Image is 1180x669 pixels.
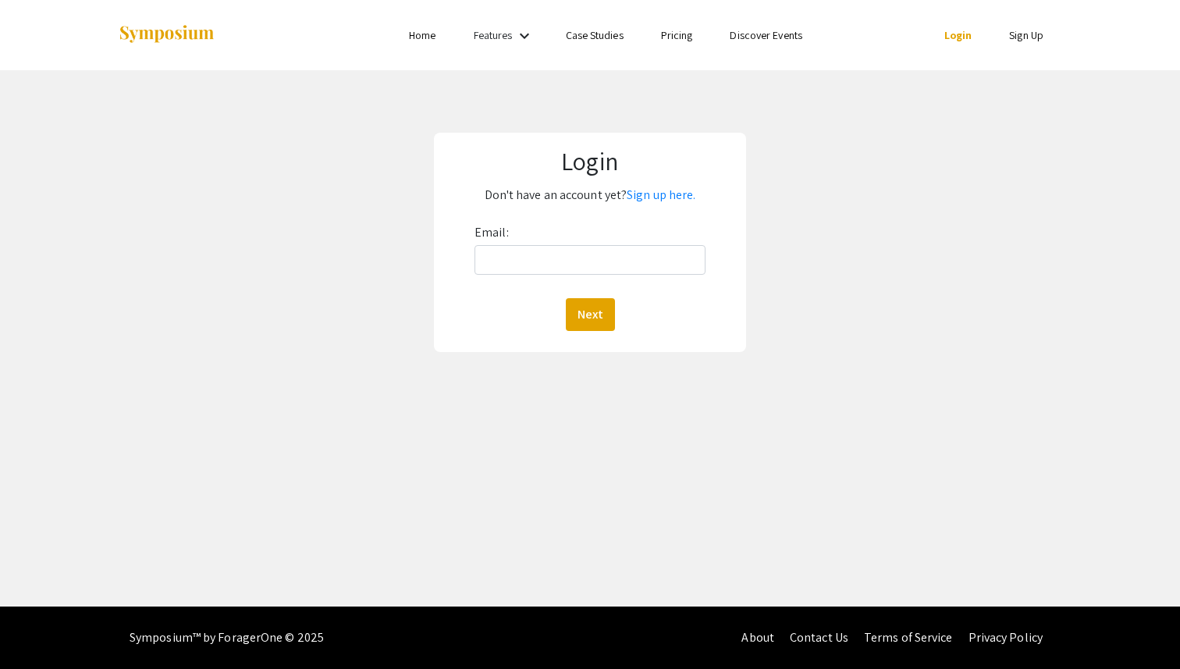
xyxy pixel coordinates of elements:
[515,27,534,45] mat-icon: Expand Features list
[730,28,802,42] a: Discover Events
[566,298,615,331] button: Next
[661,28,693,42] a: Pricing
[474,28,513,42] a: Features
[566,28,624,42] a: Case Studies
[409,28,435,42] a: Home
[790,629,848,646] a: Contact Us
[1009,28,1043,42] a: Sign Up
[741,629,774,646] a: About
[944,28,972,42] a: Login
[627,187,695,203] a: Sign up here.
[864,629,953,646] a: Terms of Service
[969,629,1043,646] a: Privacy Policy
[446,146,734,176] h1: Login
[446,183,734,208] p: Don't have an account yet?
[118,24,215,45] img: Symposium by ForagerOne
[474,220,509,245] label: Email:
[130,607,324,669] div: Symposium™ by ForagerOne © 2025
